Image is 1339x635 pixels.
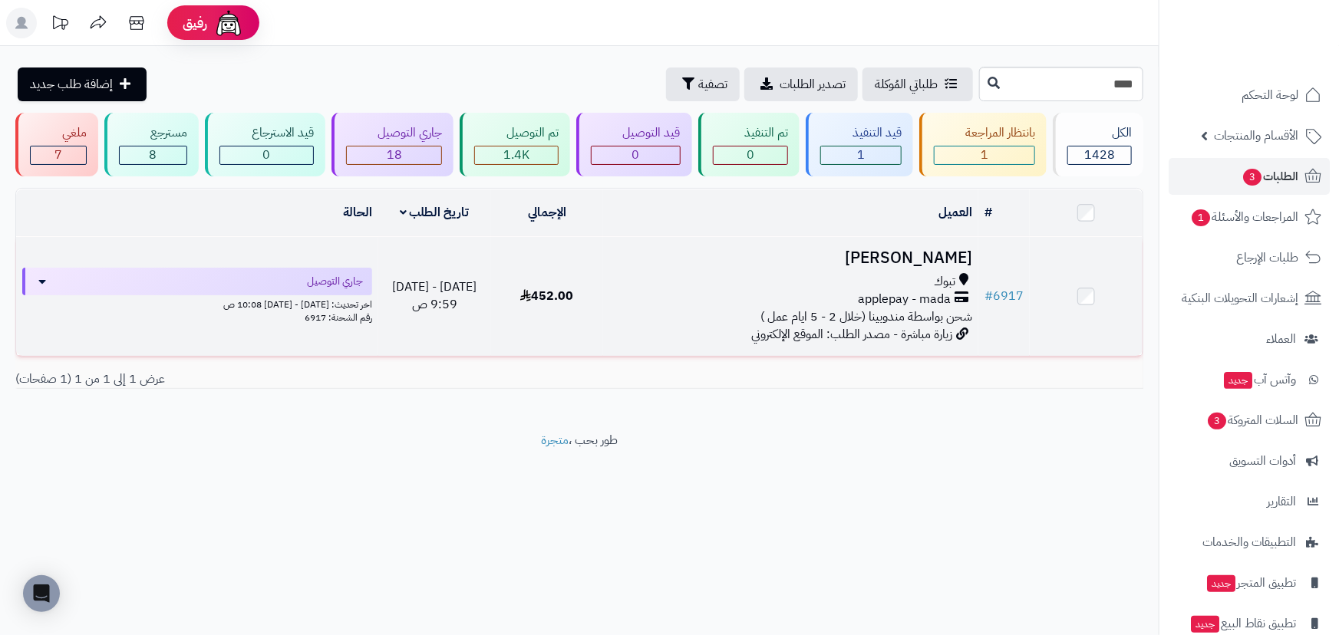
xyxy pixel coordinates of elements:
[183,14,207,32] span: رفيق
[1192,209,1210,226] span: 1
[609,249,972,267] h3: [PERSON_NAME]
[1243,169,1261,186] span: 3
[1242,84,1298,106] span: لوحة التحكم
[120,146,187,164] div: 8
[760,308,972,326] span: شحن بواسطة مندوبينا (خلال 2 - 5 ايام عمل )
[1191,616,1219,633] span: جديد
[528,203,566,222] a: الإجمالي
[820,124,902,142] div: قيد التنفيذ
[1205,572,1296,594] span: تطبيق المتجر
[18,67,147,101] a: إضافة طلب جديد
[149,146,157,164] span: 8
[457,113,573,176] a: تم التوصيل 1.4K
[1214,125,1298,146] span: الأقسام والمنتجات
[30,75,113,94] span: إضافة طلب جديد
[54,146,62,164] span: 7
[1267,491,1296,512] span: التقارير
[347,146,442,164] div: 18
[714,146,788,164] div: 0
[328,113,457,176] a: جاري التوصيل 18
[263,146,271,164] span: 0
[916,113,1050,176] a: بانتظار المراجعة 1
[1222,369,1296,390] span: وآتس آب
[1169,77,1330,114] a: لوحة التحكم
[1236,247,1298,268] span: طلبات الإرجاع
[346,124,443,142] div: جاري التوصيل
[1169,524,1330,561] a: التطبيقات والخدمات
[573,113,695,176] a: قيد التوصيل 0
[592,146,680,164] div: 0
[31,146,86,164] div: 7
[1229,450,1296,472] span: أدوات التسويق
[984,287,993,305] span: #
[23,575,60,612] div: Open Intercom Messenger
[119,124,188,142] div: مسترجع
[41,8,79,42] a: تحديثات المنصة
[698,75,727,94] span: تصفية
[1266,328,1296,350] span: العملاء
[1169,443,1330,479] a: أدوات التسويق
[875,75,938,94] span: طلباتي المُوكلة
[803,113,916,176] a: قيد التنفيذ 1
[984,203,992,222] a: #
[307,274,363,289] span: جاري التوصيل
[503,146,529,164] span: 1.4K
[934,124,1036,142] div: بانتظار المراجعة
[751,325,952,344] span: زيارة مباشرة - مصدر الطلب: الموقع الإلكتروني
[713,124,789,142] div: تم التنفيذ
[541,431,569,449] a: متجرة
[1169,199,1330,235] a: المراجعات والأسئلة1
[857,146,865,164] span: 1
[747,146,754,164] span: 0
[343,203,372,222] a: الحالة
[400,203,470,222] a: تاريخ الطلب
[1169,483,1330,520] a: التقارير
[305,311,372,324] span: رقم الشحنة: 6917
[1224,372,1252,389] span: جديد
[1242,166,1298,187] span: الطلبات
[220,146,313,164] div: 0
[780,75,846,94] span: تصدير الطلبات
[1084,146,1115,164] span: 1428
[1235,41,1324,74] img: logo-2.png
[632,146,639,164] span: 0
[695,113,803,176] a: تم التنفيذ 0
[1169,239,1330,276] a: طلبات الإرجاع
[1208,413,1226,429] span: 3
[1067,124,1132,142] div: الكل
[1169,280,1330,317] a: إشعارات التحويلات البنكية
[1189,613,1296,634] span: تطبيق نقاط البيع
[1182,288,1298,309] span: إشعارات التحويلات البنكية
[984,287,1024,305] a: #6917
[1202,531,1296,553] span: التطبيقات والخدمات
[666,67,740,101] button: تصفية
[1169,361,1330,398] a: وآتس آبجديد
[934,273,955,291] span: تبوك
[387,146,402,164] span: 18
[219,124,314,142] div: قيد الاسترجاع
[981,146,988,164] span: 1
[1169,158,1330,195] a: الطلبات3
[1169,321,1330,357] a: العملاء
[858,291,951,308] span: applepay - mada
[862,67,973,101] a: طلباتي المُوكلة
[30,124,87,142] div: ملغي
[1169,402,1330,439] a: السلات المتروكة3
[4,370,579,388] div: عرض 1 إلى 1 من 1 (1 صفحات)
[591,124,681,142] div: قيد التوصيل
[744,67,858,101] a: تصدير الطلبات
[475,146,558,164] div: 1393
[1169,564,1330,601] a: تطبيق المتجرجديد
[474,124,559,142] div: تم التوصيل
[1207,575,1235,592] span: جديد
[12,113,101,176] a: ملغي 7
[202,113,328,176] a: قيد الاسترجاع 0
[520,287,573,305] span: 452.00
[392,278,477,314] span: [DATE] - [DATE] 9:59 ص
[22,295,372,311] div: اخر تحديث: [DATE] - [DATE] 10:08 ص
[821,146,901,164] div: 1
[1050,113,1146,176] a: الكل1428
[101,113,203,176] a: مسترجع 8
[935,146,1035,164] div: 1
[213,8,244,38] img: ai-face.png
